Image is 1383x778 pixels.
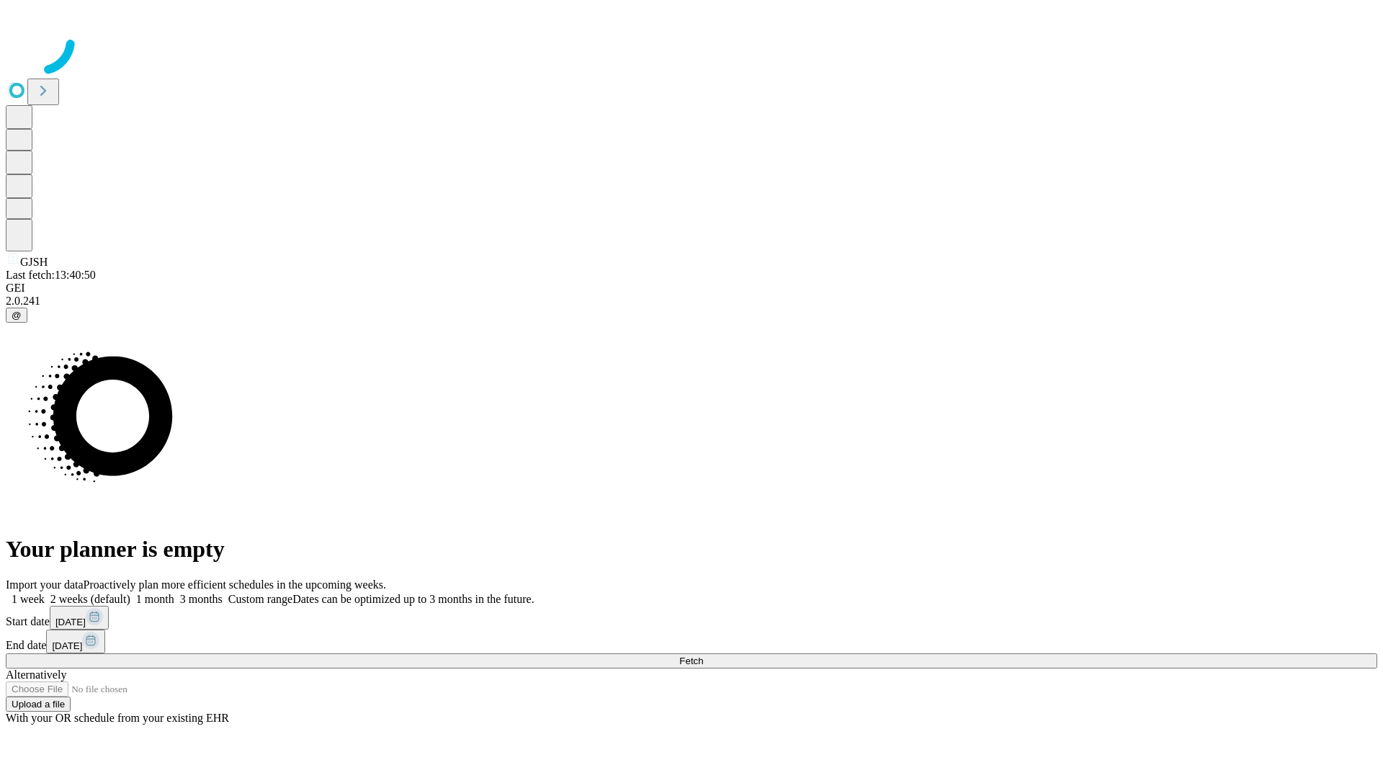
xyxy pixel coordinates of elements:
[20,256,48,268] span: GJSH
[180,593,223,605] span: 3 months
[6,653,1377,669] button: Fetch
[6,630,1377,653] div: End date
[12,593,45,605] span: 1 week
[55,617,86,627] span: [DATE]
[6,578,84,591] span: Import your data
[6,697,71,712] button: Upload a file
[50,593,130,605] span: 2 weeks (default)
[6,536,1377,563] h1: Your planner is empty
[6,606,1377,630] div: Start date
[6,669,66,681] span: Alternatively
[6,295,1377,308] div: 2.0.241
[292,593,534,605] span: Dates can be optimized up to 3 months in the future.
[6,308,27,323] button: @
[12,310,22,321] span: @
[50,606,109,630] button: [DATE]
[46,630,105,653] button: [DATE]
[228,593,292,605] span: Custom range
[6,282,1377,295] div: GEI
[136,593,174,605] span: 1 month
[679,656,703,666] span: Fetch
[52,640,82,651] span: [DATE]
[6,712,229,724] span: With your OR schedule from your existing EHR
[84,578,386,591] span: Proactively plan more efficient schedules in the upcoming weeks.
[6,269,96,281] span: Last fetch: 13:40:50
